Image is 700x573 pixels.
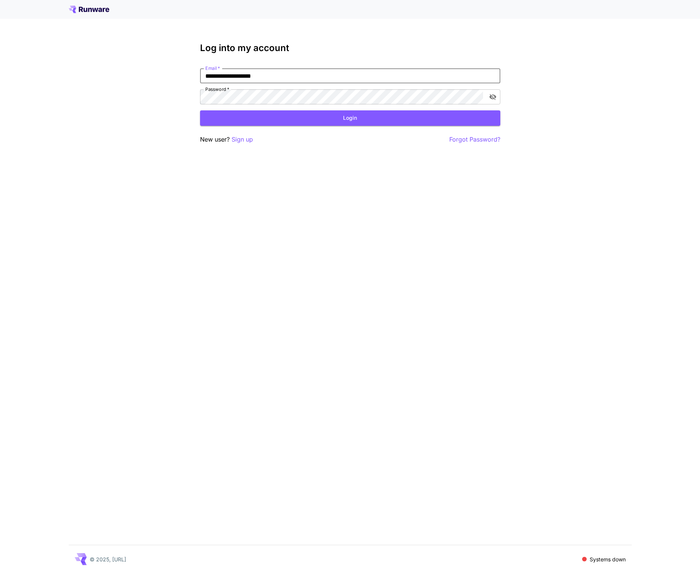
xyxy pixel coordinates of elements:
[90,555,126,563] p: © 2025, [URL]
[449,135,500,144] button: Forgot Password?
[590,555,626,563] p: Systems down
[205,86,229,92] label: Password
[486,90,500,104] button: toggle password visibility
[205,65,220,71] label: Email
[200,135,253,144] p: New user?
[200,43,500,53] h3: Log into my account
[200,110,500,126] button: Login
[232,135,253,144] button: Sign up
